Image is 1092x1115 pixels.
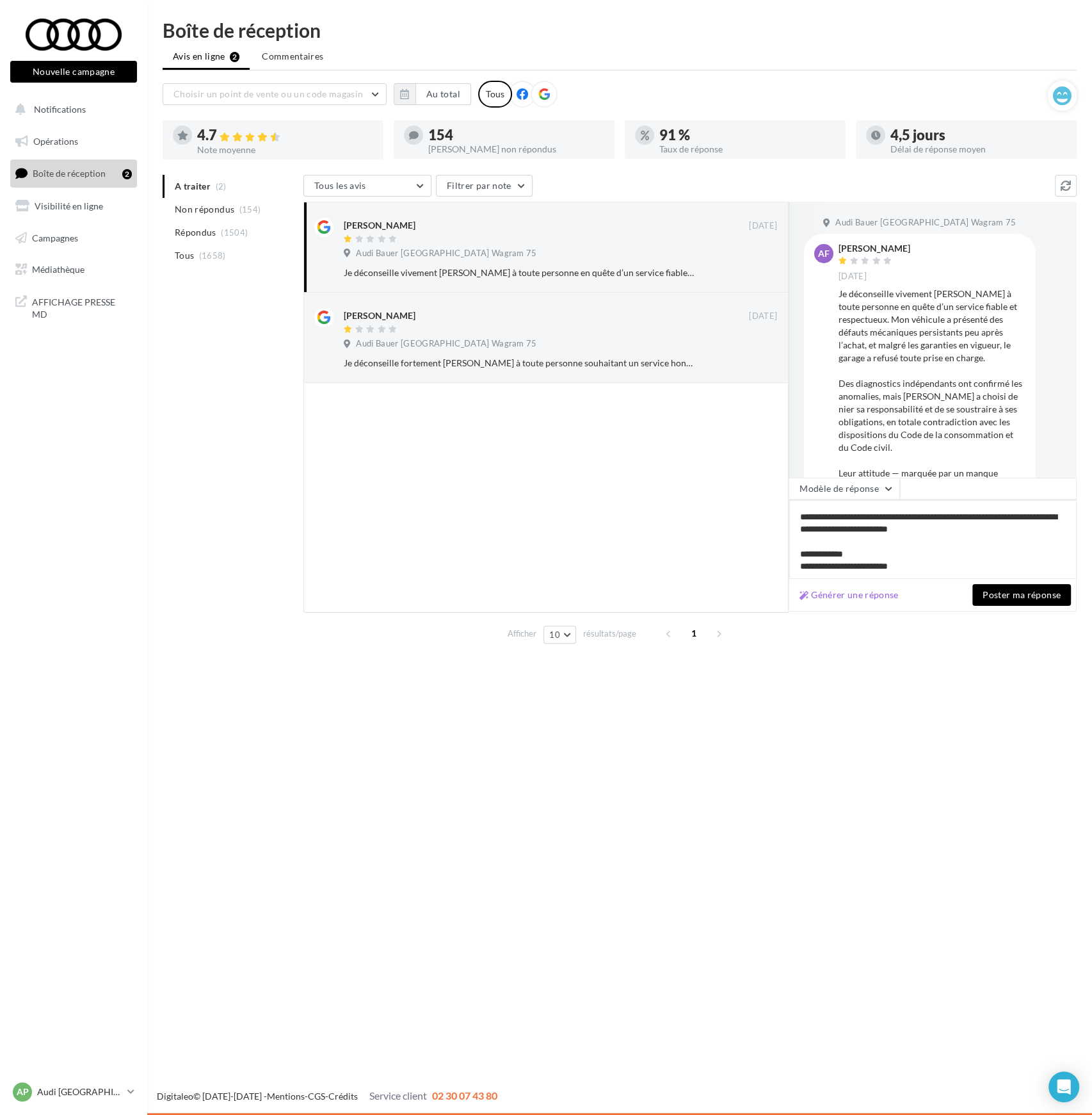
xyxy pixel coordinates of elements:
[199,250,226,261] span: (1658)
[197,145,373,154] div: Note moyenne
[436,175,533,197] button: Filtrer par note
[33,136,78,147] span: Opérations
[356,248,536,259] span: Audi Bauer [GEOGRAPHIC_DATA] Wagram 75
[163,83,387,105] button: Choisir un point de vente ou un code magasin
[32,293,132,321] span: AFFICHAGE PRESSE MD
[394,83,471,105] button: Au total
[157,1091,193,1102] a: Digitaleo
[8,96,134,123] button: Notifications
[267,1091,305,1102] a: Mentions
[314,180,366,191] span: Tous les avis
[543,626,576,644] button: 10
[34,104,86,115] span: Notifications
[8,159,140,187] a: Boîte de réception2
[33,168,106,179] span: Boîte de réception
[890,128,1066,142] div: 4,5 jours
[35,200,103,211] span: Visibilité en ligne
[432,1089,497,1102] span: 02 30 07 43 80
[549,630,560,640] span: 10
[344,266,694,279] div: Je déconseille vivement [PERSON_NAME] à toute personne en quête d’un service fiable et respectueu...
[173,88,363,99] span: Choisir un point de vente ou un code magasin
[508,628,536,640] span: Afficher
[415,83,471,105] button: Au total
[122,169,132,179] div: 2
[369,1089,427,1102] span: Service client
[839,244,910,253] div: [PERSON_NAME]
[659,145,835,154] div: Taux de réponse
[10,1080,137,1104] a: AP Audi [GEOGRAPHIC_DATA] 17
[8,256,140,283] a: Médiathèque
[10,61,137,83] button: Nouvelle campagne
[478,81,512,108] div: Tous
[175,249,194,262] span: Tous
[262,50,323,63] span: Commentaires
[221,227,248,238] span: (1504)
[157,1091,497,1102] span: © [DATE]-[DATE] - - -
[890,145,1066,154] div: Délai de réponse moyen
[163,20,1077,40] div: Boîte de réception
[1048,1071,1079,1102] div: Open Intercom Messenger
[749,220,777,232] span: [DATE]
[749,311,777,322] span: [DATE]
[175,203,234,216] span: Non répondus
[328,1091,358,1102] a: Crédits
[659,128,835,142] div: 91 %
[789,478,900,500] button: Modèle de réponse
[239,204,261,215] span: (154)
[356,338,536,350] span: Audi Bauer [GEOGRAPHIC_DATA] Wagram 75
[303,175,431,197] button: Tous les avis
[308,1091,325,1102] a: CGS
[583,628,636,640] span: résultats/page
[794,587,904,603] button: Générer une réponse
[839,271,867,282] span: [DATE]
[197,128,373,143] div: 4.7
[8,288,140,326] a: AFFICHAGE PRESSE MD
[972,584,1071,606] button: Poster ma réponse
[818,247,830,260] span: af
[428,145,604,154] div: [PERSON_NAME] non répondus
[32,232,78,243] span: Campagnes
[175,226,216,239] span: Répondus
[835,217,1016,229] span: Audi Bauer [GEOGRAPHIC_DATA] Wagram 75
[684,623,704,644] span: 1
[8,193,140,220] a: Visibilité en ligne
[37,1086,122,1098] p: Audi [GEOGRAPHIC_DATA] 17
[32,264,84,275] span: Médiathèque
[344,309,415,322] div: [PERSON_NAME]
[428,128,604,142] div: 154
[344,219,415,232] div: [PERSON_NAME]
[17,1086,29,1098] span: AP
[344,357,694,370] div: Je déconseille fortement [PERSON_NAME] à toute personne souhaitant un service honnête et professi...
[8,225,140,252] a: Campagnes
[8,128,140,155] a: Opérations
[839,288,1025,557] div: Je déconseille vivement [PERSON_NAME] à toute personne en quête d’un service fiable et respectueu...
